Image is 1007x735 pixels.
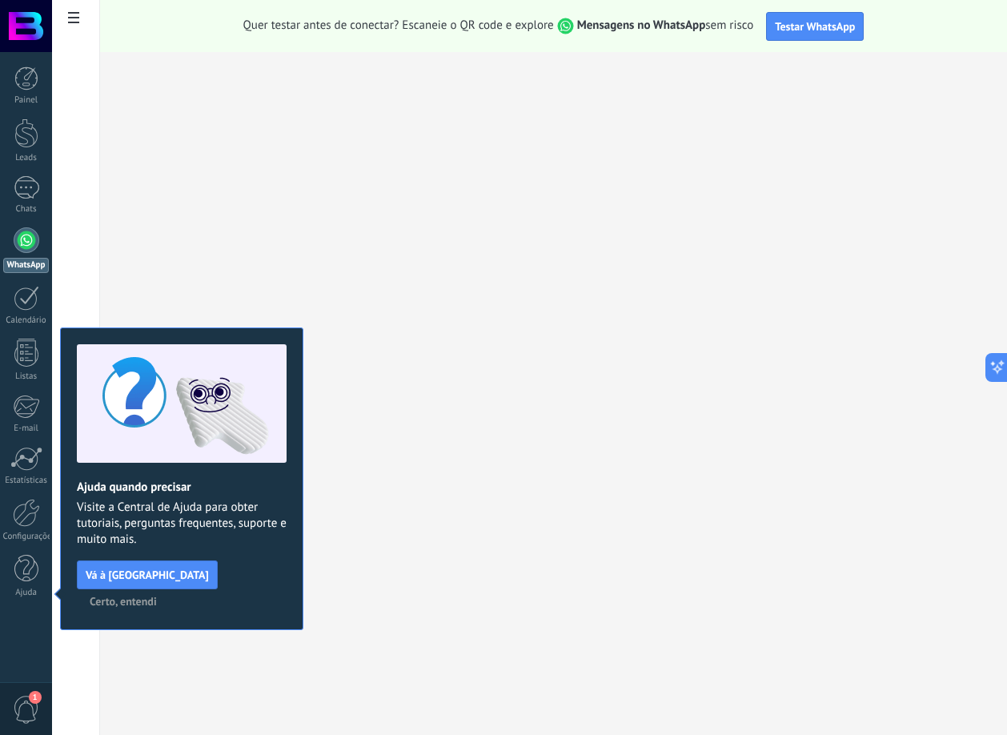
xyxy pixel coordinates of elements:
[29,691,42,704] span: 1
[3,532,50,542] div: Configurações
[3,588,50,598] div: Ajuda
[90,596,157,607] span: Certo, entendi
[3,258,49,273] div: WhatsApp
[577,18,706,33] strong: Mensagens no WhatsApp
[77,500,287,548] span: Visite a Central de Ajuda para obter tutoriais, perguntas frequentes, suporte e muito mais.
[3,315,50,326] div: Calendário
[3,476,50,486] div: Estatísticas
[3,372,50,382] div: Listas
[3,424,50,434] div: E-mail
[77,480,287,495] h2: Ajuda quando precisar
[3,204,50,215] div: Chats
[86,569,209,580] span: Vá à [GEOGRAPHIC_DATA]
[766,12,864,41] button: Testar WhatsApp
[77,560,218,589] button: Vá à [GEOGRAPHIC_DATA]
[3,95,50,106] div: Painel
[775,19,855,34] span: Testar WhatsApp
[3,153,50,163] div: Leads
[243,18,754,34] span: Quer testar antes de conectar? Escaneie o QR code e explore sem risco
[82,589,164,613] button: Certo, entendi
